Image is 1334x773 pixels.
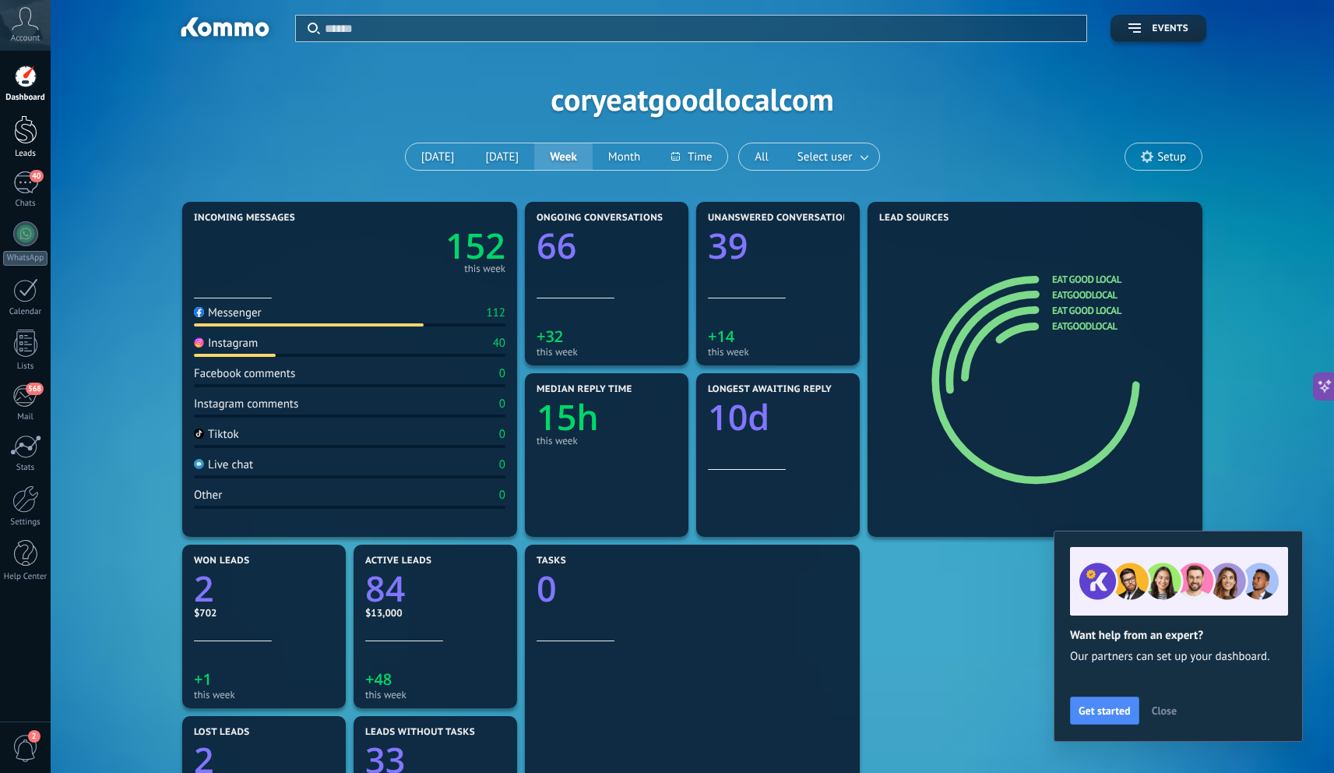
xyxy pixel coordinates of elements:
[194,213,295,224] span: Incoming messages
[493,336,505,351] div: 40
[3,463,48,473] div: Stats
[499,366,505,381] div: 0
[3,362,48,372] div: Lists
[486,305,505,320] div: 112
[194,427,239,442] div: Tiktok
[537,213,663,224] span: Ongoing conversations
[537,565,848,612] a: 0
[537,435,677,447] div: this week
[406,143,470,170] button: [DATE]
[365,565,405,612] text: 84
[537,346,677,358] div: this week
[464,265,505,273] div: this week
[784,143,879,170] button: Select user
[194,488,222,503] div: Other
[794,146,855,168] span: Select user
[194,429,204,439] img: Tiktok
[708,222,748,270] text: 39
[708,213,855,224] span: Unanswered conversations
[1152,705,1177,716] span: Close
[1079,705,1131,716] span: Get started
[194,305,262,320] div: Messenger
[194,556,249,567] span: Won leads
[194,565,214,612] text: 2
[194,689,334,701] div: this week
[11,34,40,44] span: Account
[445,222,505,270] text: 152
[365,606,505,619] div: $13,000
[365,727,475,738] span: Leads without tasks
[365,556,431,567] span: Active leads
[28,730,40,743] span: 2
[194,366,295,381] div: Facebook comments
[1052,319,1118,333] a: eatgoodlocal
[26,383,44,395] span: 568
[537,394,599,441] text: 15h
[708,394,848,441] a: 10d
[537,565,557,612] text: 0
[499,427,505,442] div: 0
[1157,150,1186,164] span: Setup
[194,336,258,351] div: Instagram
[3,149,48,159] div: Leads
[537,326,563,347] text: +32
[499,457,505,472] div: 0
[499,488,505,503] div: 0
[1052,288,1118,302] a: eatgoodlocal
[537,556,566,567] span: Tasks
[537,384,632,395] span: Median reply time
[739,143,784,170] button: All
[656,143,727,170] button: Time
[1052,304,1121,317] a: Eat Good Local
[194,565,334,612] a: 2
[194,337,204,348] img: Instagram
[1070,697,1139,725] button: Get started
[708,394,769,441] text: 10d
[365,689,505,701] div: this week
[1145,699,1184,722] button: Close
[194,606,334,619] div: $702
[1153,23,1188,34] span: Events
[537,222,576,270] text: 66
[470,143,534,170] button: [DATE]
[194,727,250,738] span: Lost leads
[194,397,298,411] div: Instagram comments
[534,143,593,170] button: Week
[3,199,48,209] div: Chats
[708,384,832,395] span: Longest awaiting reply
[350,222,505,270] a: 152
[3,412,48,422] div: Mail
[3,93,48,103] div: Dashboard
[365,565,505,612] a: 84
[3,572,48,582] div: Help Center
[708,326,735,347] text: +14
[30,170,43,182] span: 40
[593,143,656,170] button: Month
[1070,628,1286,643] h2: Want help from an expert?
[194,459,204,469] img: Live chat
[365,669,392,690] text: +48
[1070,649,1286,665] span: Our partners can set up your dashboard.
[879,213,949,224] span: Lead Sources
[194,457,253,472] div: Live chat
[3,517,48,528] div: Settings
[3,307,48,317] div: Calendar
[1052,273,1121,286] a: Eat Good Local
[194,307,204,317] img: Messenger
[1110,15,1206,42] button: Events
[708,346,848,358] div: this week
[3,251,48,266] div: WhatsApp
[194,669,212,690] text: +1
[499,397,505,411] div: 0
